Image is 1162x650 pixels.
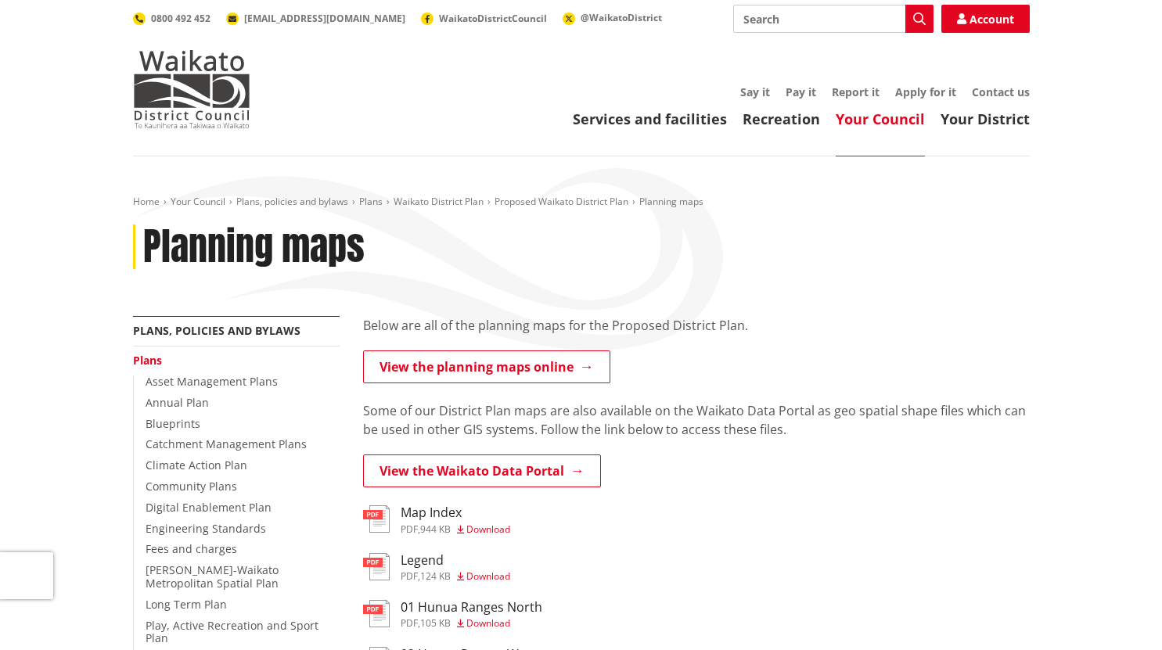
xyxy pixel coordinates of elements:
[420,569,451,583] span: 124 KB
[466,616,510,630] span: Download
[941,5,1030,33] a: Account
[146,541,237,556] a: Fees and charges
[639,195,703,208] span: Planning maps
[146,479,237,494] a: Community Plans
[740,84,770,99] a: Say it
[146,618,318,646] a: Play, Active Recreation and Sport Plan
[151,12,210,25] span: 0800 492 452
[133,323,300,338] a: Plans, policies and bylaws
[363,401,1030,439] p: Some of our District Plan maps are also available on the Waikato Data Portal as geo spatial shape...
[466,569,510,583] span: Download
[363,600,542,628] a: 01 Hunua Ranges North pdf,105 KB Download
[171,195,225,208] a: Your Council
[581,11,662,24] span: @WaikatoDistrict
[133,12,210,25] a: 0800 492 452
[394,195,484,208] a: Waikato District Plan
[363,553,510,581] a: Legend pdf,124 KB Download
[941,110,1030,128] a: Your District
[439,12,547,25] span: WaikatoDistrictCouncil
[733,5,934,33] input: Search input
[363,316,1030,335] p: Below are all of the planning maps for the Proposed District Plan.
[244,12,405,25] span: [EMAIL_ADDRESS][DOMAIN_NAME]
[226,12,405,25] a: [EMAIL_ADDRESS][DOMAIN_NAME]
[146,436,307,451] a: Catchment Management Plans
[363,505,510,533] a: Map Index pdf,944 KB Download
[146,416,200,431] a: Blueprints
[133,353,162,368] a: Plans
[143,224,365,270] h1: Planning maps
[236,195,348,208] a: Plans, policies and bylaws
[836,110,925,128] a: Your Council
[401,572,510,581] div: ,
[146,597,227,612] a: Long Term Plan
[146,500,272,515] a: Digital Enablement Plan
[420,523,451,536] span: 944 KB
[972,84,1030,99] a: Contact us
[401,525,510,534] div: ,
[133,195,160,208] a: Home
[401,619,542,628] div: ,
[363,350,610,383] a: View the planning maps online
[363,454,601,487] a: View the Waikato Data Portal
[895,84,956,99] a: Apply for it
[133,50,250,128] img: Waikato District Council - Te Kaunihera aa Takiwaa o Waikato
[401,616,418,630] span: pdf
[146,395,209,410] a: Annual Plan
[832,84,880,99] a: Report it
[359,195,383,208] a: Plans
[146,458,247,472] a: Climate Action Plan
[363,505,390,533] img: document-pdf.svg
[146,562,279,591] a: [PERSON_NAME]-Waikato Metropolitan Spatial Plan
[401,553,510,568] h3: Legend
[573,110,727,128] a: Services and facilities
[786,84,816,99] a: Pay it
[133,196,1030,209] nav: breadcrumb
[401,505,510,520] h3: Map Index
[421,12,547,25] a: WaikatoDistrictCouncil
[401,600,542,615] h3: 01 Hunua Ranges North
[466,523,510,536] span: Download
[743,110,820,128] a: Recreation
[401,569,418,583] span: pdf
[363,600,390,627] img: document-pdf.svg
[146,374,278,389] a: Asset Management Plans
[363,553,390,580] img: document-pdf.svg
[401,523,418,536] span: pdf
[420,616,451,630] span: 105 KB
[146,521,266,536] a: Engineering Standards
[495,195,628,208] a: Proposed Waikato District Plan
[563,11,662,24] a: @WaikatoDistrict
